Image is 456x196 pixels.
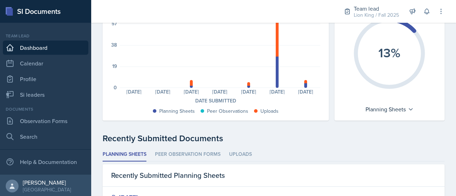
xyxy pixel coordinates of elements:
[112,64,117,69] div: 19
[3,41,88,55] a: Dashboard
[3,106,88,112] div: Documents
[291,89,320,94] div: [DATE]
[260,107,279,115] div: Uploads
[378,43,400,62] text: 13%
[112,21,117,26] div: 57
[103,148,146,161] li: Planning Sheets
[111,97,320,105] div: Date Submitted
[103,132,445,145] div: Recently Submitted Documents
[229,148,252,161] li: Uploads
[3,88,88,102] a: Si leaders
[23,186,71,193] div: [GEOGRAPHIC_DATA]
[354,4,399,13] div: Team lead
[3,33,88,39] div: Team lead
[3,155,88,169] div: Help & Documentation
[207,107,248,115] div: Peer Observations
[120,89,148,94] div: [DATE]
[148,89,177,94] div: [DATE]
[155,148,221,161] li: Peer Observation Forms
[114,85,117,90] div: 0
[103,164,445,187] div: Recently Submitted Planning Sheets
[3,129,88,144] a: Search
[159,107,195,115] div: Planning Sheets
[362,104,417,115] div: Planning Sheets
[263,89,291,94] div: [DATE]
[354,11,399,19] div: Lion King / Fall 2025
[3,72,88,86] a: Profile
[3,56,88,70] a: Calendar
[23,179,71,186] div: [PERSON_NAME]
[3,114,88,128] a: Observation Forms
[234,89,263,94] div: [DATE]
[206,89,234,94] div: [DATE]
[177,89,206,94] div: [DATE]
[111,42,117,47] div: 38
